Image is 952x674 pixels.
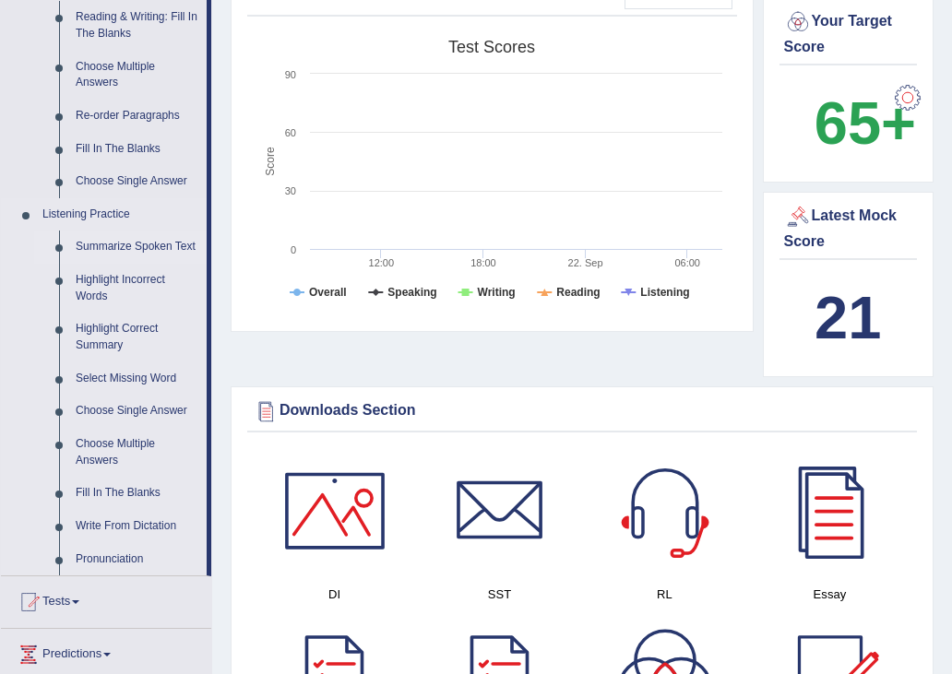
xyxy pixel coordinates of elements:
[67,477,207,510] a: Fill In The Blanks
[387,286,436,299] tspan: Speaking
[67,362,207,396] a: Select Missing Word
[640,286,689,299] tspan: Listening
[591,585,738,604] h4: RL
[67,510,207,543] a: Write From Dictation
[1,576,211,622] a: Tests
[470,257,496,268] text: 18:00
[252,397,912,425] div: Downloads Section
[67,100,207,133] a: Re-order Paragraphs
[285,69,296,80] text: 90
[309,286,347,299] tspan: Overall
[264,147,277,176] tspan: Score
[67,231,207,264] a: Summarize Spoken Text
[291,244,296,255] text: 0
[67,264,207,313] a: Highlight Incorrect Words
[67,165,207,198] a: Choose Single Answer
[285,185,296,196] text: 30
[261,585,408,604] h4: DI
[34,198,207,231] a: Listening Practice
[756,585,903,604] h4: Essay
[815,284,881,351] b: 21
[67,313,207,361] a: Highlight Correct Summary
[674,257,700,268] text: 06:00
[67,133,207,166] a: Fill In The Blanks
[815,89,916,157] b: 65+
[784,8,913,58] div: Your Target Score
[448,38,535,56] tspan: Test scores
[67,543,207,576] a: Pronunciation
[784,203,913,253] div: Latest Mock Score
[67,1,207,50] a: Reading & Writing: Fill In The Blanks
[556,286,600,299] tspan: Reading
[478,286,516,299] tspan: Writing
[568,257,603,268] tspan: 22. Sep
[67,395,207,428] a: Choose Single Answer
[67,51,207,100] a: Choose Multiple Answers
[285,127,296,138] text: 60
[369,257,395,268] text: 12:00
[67,428,207,477] a: Choose Multiple Answers
[426,585,573,604] h4: SST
